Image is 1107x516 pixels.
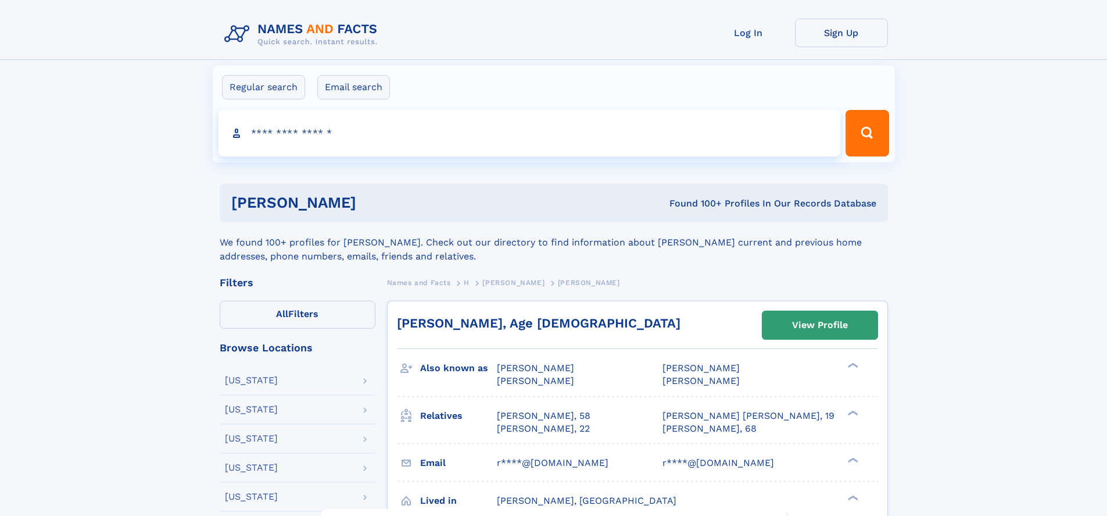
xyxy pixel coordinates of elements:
h3: Email [420,453,497,473]
a: [PERSON_NAME], 58 [497,410,590,422]
span: [PERSON_NAME] [497,362,574,373]
span: [PERSON_NAME] [482,279,544,287]
div: ❯ [845,409,859,417]
div: [US_STATE] [225,463,278,472]
div: ❯ [845,456,859,464]
img: Logo Names and Facts [220,19,387,50]
a: [PERSON_NAME], Age [DEMOGRAPHIC_DATA] [397,316,680,330]
div: ❯ [845,494,859,501]
div: Browse Locations [220,343,375,353]
a: Names and Facts [387,275,451,290]
div: Filters [220,277,375,288]
a: Sign Up [795,19,888,47]
div: [US_STATE] [225,434,278,443]
div: [US_STATE] [225,376,278,385]
div: [US_STATE] [225,492,278,501]
div: We found 100+ profiles for [PERSON_NAME]. Check out our directory to find information about [PERS... [220,222,888,264]
h3: Lived in [420,491,497,511]
button: Search Button [846,110,889,156]
label: Regular search [222,75,305,99]
span: [PERSON_NAME] [497,375,574,386]
label: Filters [220,301,375,329]
a: View Profile [762,311,877,339]
label: Email search [317,75,390,99]
div: ❯ [845,362,859,369]
input: search input [218,110,841,156]
span: [PERSON_NAME], [GEOGRAPHIC_DATA] [497,495,676,506]
span: [PERSON_NAME] [662,375,740,386]
a: [PERSON_NAME] [PERSON_NAME], 19 [662,410,834,422]
a: Log In [702,19,795,47]
span: [PERSON_NAME] [558,279,620,287]
a: [PERSON_NAME] [482,275,544,290]
a: [PERSON_NAME], 68 [662,422,757,435]
h3: Relatives [420,406,497,426]
h1: [PERSON_NAME] [231,195,513,210]
span: H [464,279,470,287]
span: [PERSON_NAME] [662,362,740,373]
div: View Profile [792,312,848,339]
a: [PERSON_NAME], 22 [497,422,590,435]
a: H [464,275,470,290]
div: [US_STATE] [225,405,278,414]
div: Found 100+ Profiles In Our Records Database [513,197,876,210]
span: All [276,308,288,319]
h3: Also known as [420,358,497,378]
